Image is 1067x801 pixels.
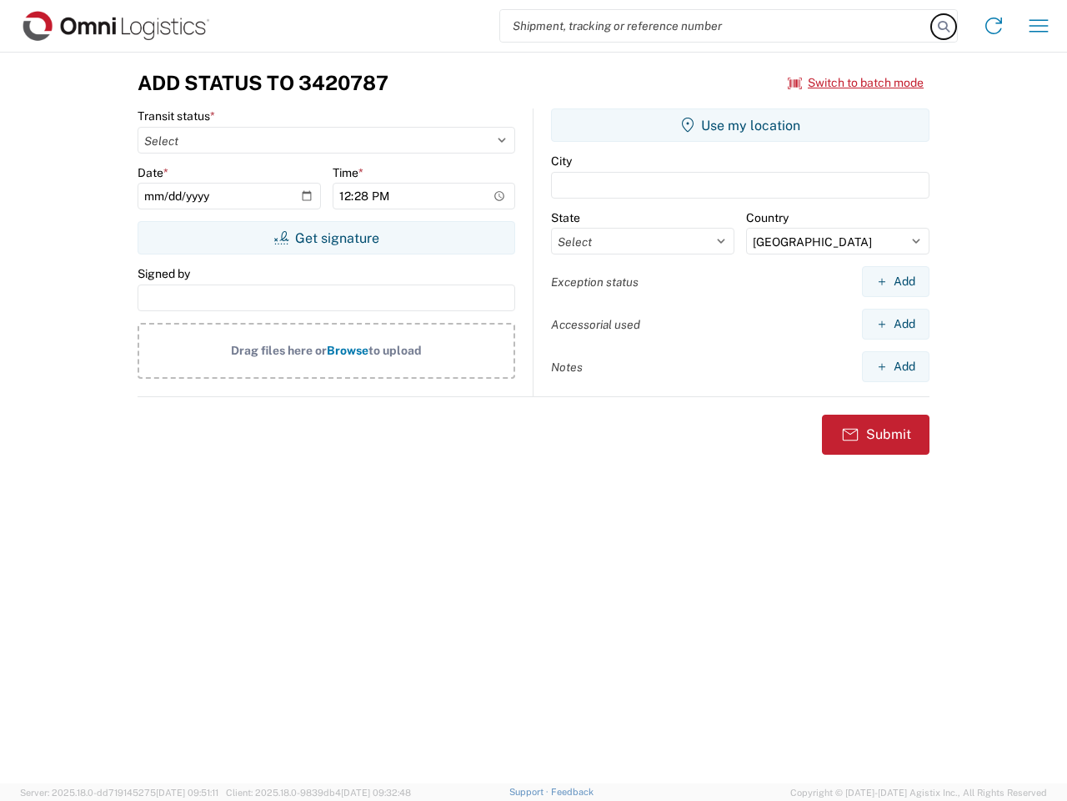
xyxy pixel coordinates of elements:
button: Switch to batch mode [788,69,924,97]
a: Feedback [551,787,594,797]
h3: Add Status to 3420787 [138,71,388,95]
span: [DATE] 09:32:48 [341,788,411,798]
button: Get signature [138,221,515,254]
button: Add [862,309,929,340]
button: Add [862,351,929,382]
label: Accessorial used [551,317,640,332]
label: City [551,154,572,169]
label: Country [746,210,789,225]
label: Time [333,165,363,180]
a: Support [509,787,551,797]
span: Client: 2025.18.0-9839db4 [226,788,411,798]
label: Signed by [138,266,190,281]
button: Add [862,266,929,297]
label: Notes [551,360,583,375]
span: Browse [327,344,368,357]
span: Drag files here or [231,344,327,357]
label: Exception status [551,275,639,290]
label: State [551,210,580,225]
span: to upload [368,344,422,357]
label: Transit status [138,108,215,123]
span: [DATE] 09:51:11 [156,788,218,798]
span: Server: 2025.18.0-dd719145275 [20,788,218,798]
label: Date [138,165,168,180]
span: Copyright © [DATE]-[DATE] Agistix Inc., All Rights Reserved [790,785,1047,800]
button: Use my location [551,108,929,142]
button: Submit [822,415,929,455]
input: Shipment, tracking or reference number [500,10,932,42]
